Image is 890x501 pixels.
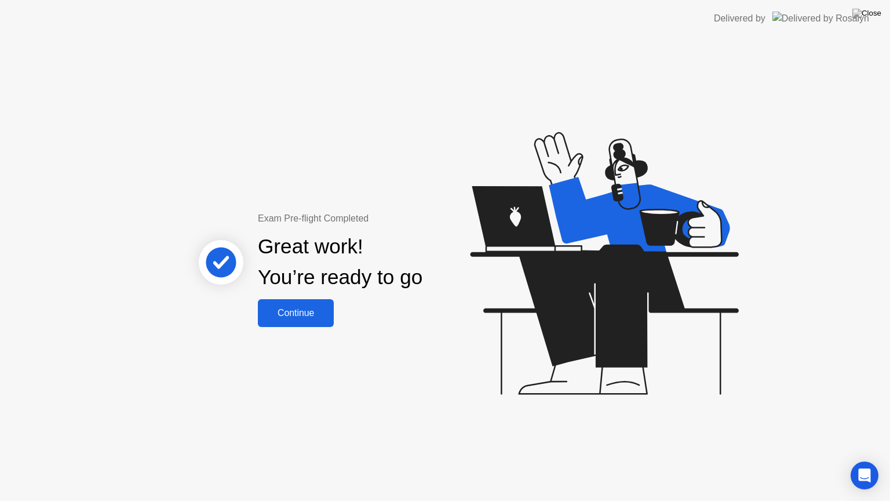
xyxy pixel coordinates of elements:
[261,308,330,318] div: Continue
[258,212,497,226] div: Exam Pre-flight Completed
[258,231,422,293] div: Great work! You’re ready to go
[851,462,878,489] div: Open Intercom Messenger
[714,12,765,26] div: Delivered by
[772,12,869,25] img: Delivered by Rosalyn
[852,9,881,18] img: Close
[258,299,334,327] button: Continue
